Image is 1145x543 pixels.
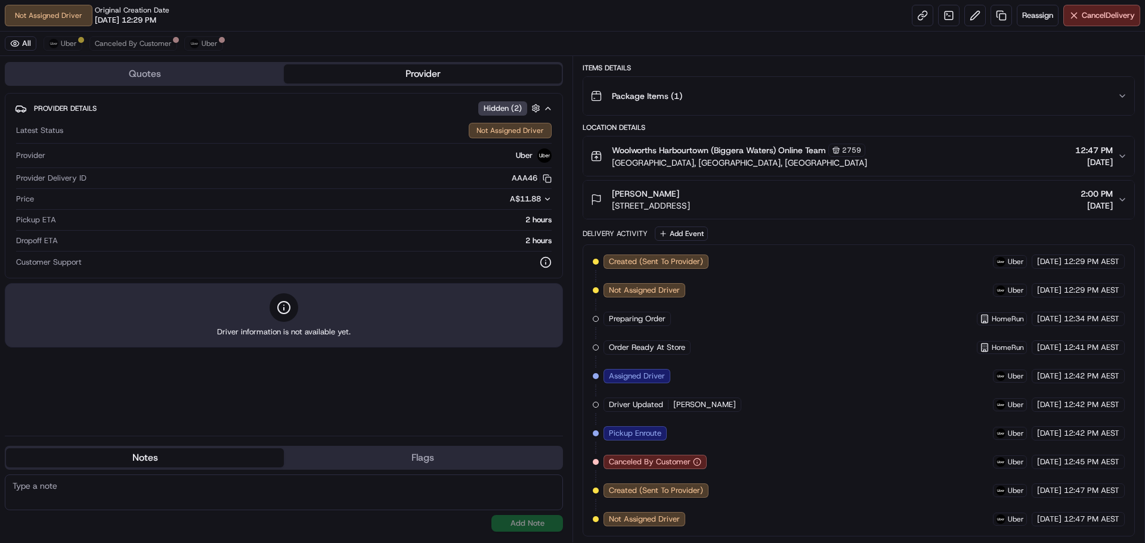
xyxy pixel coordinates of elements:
span: Preparing Order [609,314,666,324]
span: 12:45 PM AEST [1064,457,1119,467]
span: Cancel Delivery [1082,10,1135,21]
span: Uber [1008,371,1024,381]
span: Canceled By Customer [609,457,691,467]
img: uber-new-logo.jpeg [996,486,1005,495]
span: Woolworths Harbourtown (Biggera Waters) Online Team [612,144,826,156]
img: uber-new-logo.jpeg [996,371,1005,381]
img: uber-new-logo.jpeg [537,148,552,163]
span: HomeRun [992,314,1024,324]
span: Order Ready At Store [609,342,685,353]
button: Start new chat [203,117,217,132]
div: Items Details [583,63,1135,73]
span: [DATE] [1037,371,1062,381]
span: Uber [1008,486,1024,495]
button: Quotes [6,64,284,83]
span: 12:29 PM AEST [1064,256,1119,267]
span: Uber [202,39,218,48]
img: 1736555255976-a54dd68f-1ca7-489b-9aae-adbdc363a1c4 [12,114,33,135]
span: Price [16,194,34,204]
button: Notes [6,448,284,467]
span: 12:41 PM AEST [1064,342,1119,353]
button: Canceled By Customer [89,36,177,51]
img: uber-new-logo.jpeg [996,514,1005,524]
div: 📗 [12,174,21,184]
span: Uber [1008,286,1024,295]
button: Provider DetailsHidden (2) [15,98,553,118]
span: [DATE] [1037,314,1062,324]
span: [DATE] [1075,156,1113,168]
button: Add Event [655,226,708,241]
div: 2 hours [61,215,552,225]
span: Package Items ( 1 ) [612,90,682,102]
span: 12:34 PM AEST [1064,314,1119,324]
button: Reassign [1017,5,1059,26]
img: Nash [12,12,36,36]
span: [DATE] [1081,200,1113,212]
span: 12:47 PM [1075,144,1113,156]
span: 12:47 PM AEST [1064,514,1119,525]
span: Uber [1008,514,1024,524]
span: API Documentation [113,173,191,185]
span: Uber [1008,257,1024,266]
a: 💻API Documentation [96,168,196,190]
button: Hidden (2) [478,101,543,116]
span: [DATE] [1037,514,1062,525]
a: 📗Knowledge Base [7,168,96,190]
span: [DATE] [1037,399,1062,410]
span: Provider Details [34,104,97,113]
div: Location Details [583,123,1135,132]
span: Driver information is not available yet. [217,327,351,337]
span: [DATE] 12:29 PM [95,15,156,26]
span: Not Assigned Driver [609,514,680,525]
span: Pickup ETA [16,215,56,225]
a: Powered byPylon [84,201,144,211]
span: Latest Status [16,125,63,136]
span: [PERSON_NAME] [673,399,736,410]
span: Created (Sent To Provider) [609,485,703,496]
span: Not Assigned Driver [609,285,680,296]
span: 12:47 PM AEST [1064,485,1119,496]
button: All [5,36,36,51]
img: uber-new-logo.jpeg [996,457,1005,467]
span: [DATE] [1037,457,1062,467]
span: A$11.88 [510,194,541,204]
span: 2:00 PM [1081,188,1113,200]
span: Dropoff ETA [16,235,58,246]
span: HomeRun [992,343,1024,352]
img: uber-new-logo.jpeg [996,257,1005,266]
p: Welcome 👋 [12,48,217,67]
span: [DATE] [1037,428,1062,439]
span: Uber [1008,457,1024,467]
span: [DATE] [1037,342,1062,353]
div: 💻 [101,174,110,184]
span: 12:42 PM AEST [1064,428,1119,439]
div: We're available if you need us! [41,126,151,135]
img: uber-new-logo.jpeg [190,39,199,48]
button: CancelDelivery [1063,5,1140,26]
button: Woolworths Harbourtown (Biggera Waters) Online Team2759[GEOGRAPHIC_DATA], [GEOGRAPHIC_DATA], [GEO... [583,136,1134,176]
span: Created (Sent To Provider) [609,256,703,267]
span: Canceled By Customer [95,39,172,48]
img: uber-new-logo.jpeg [996,400,1005,409]
button: Package Items (1) [583,77,1134,115]
span: Uber [61,39,77,48]
span: Provider Delivery ID [16,173,86,184]
span: 12:42 PM AEST [1064,399,1119,410]
div: Delivery Activity [583,229,648,238]
span: [PERSON_NAME] [612,188,679,200]
span: [GEOGRAPHIC_DATA], [GEOGRAPHIC_DATA], [GEOGRAPHIC_DATA] [612,157,867,169]
input: Clear [31,77,197,89]
span: [STREET_ADDRESS] [612,200,690,212]
span: Reassign [1022,10,1053,21]
button: Provider [284,64,562,83]
span: [DATE] [1037,485,1062,496]
span: Provider [16,150,45,161]
img: uber-new-logo.jpeg [49,39,58,48]
button: AAA46 [512,173,552,184]
span: 12:29 PM AEST [1064,285,1119,296]
span: Driver Updated [609,399,663,410]
span: Uber [1008,429,1024,438]
span: [DATE] [1037,285,1062,296]
span: 2759 [842,145,861,155]
div: Start new chat [41,114,196,126]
